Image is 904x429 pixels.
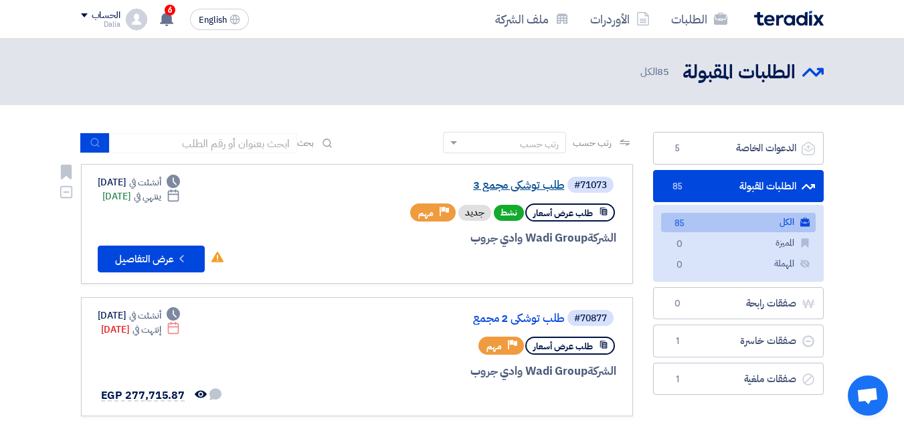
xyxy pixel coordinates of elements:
button: عرض التفاصيل [98,246,205,272]
div: #70877 [574,314,607,323]
a: المهملة [661,254,816,274]
button: English [190,9,249,30]
span: 6 [165,5,175,15]
div: [DATE] [101,323,181,337]
img: Teradix logo [754,11,824,26]
div: الحساب [92,10,120,21]
span: أنشئت في [129,309,161,323]
a: ملف الشركة [484,3,579,35]
a: صفقات رابحة0 [653,287,824,320]
span: مهم [486,340,502,353]
span: بحث [297,136,314,150]
div: Wadi Group وادي جروب [294,230,616,247]
div: [DATE] [98,175,181,189]
span: English [199,15,227,25]
span: ينتهي في [134,189,161,203]
div: [DATE] [98,309,181,323]
a: صفقات ملغية1 [653,363,824,396]
span: 85 [657,64,669,79]
a: المميزة [661,234,816,253]
span: 5 [670,142,686,155]
a: الأوردرات [579,3,660,35]
a: الدعوات الخاصة5 [653,132,824,165]
span: 1 [670,335,686,348]
span: 0 [672,238,688,252]
span: 85 [670,180,686,193]
a: صفقات خاسرة1 [653,325,824,357]
span: رتب حسب [573,136,611,150]
a: الطلبات [660,3,738,35]
img: profile_test.png [126,9,147,30]
span: مهم [418,207,434,220]
span: 0 [672,258,688,272]
span: 0 [670,297,686,311]
a: طلب توشكي مجمع 3 [297,179,565,191]
a: Open chat [848,375,888,416]
div: جديد [458,205,491,221]
span: 85 [672,217,688,231]
span: EGP 277,715.87 [101,388,185,404]
div: رتب حسب [520,137,559,151]
input: ابحث بعنوان أو رقم الطلب [110,133,297,153]
span: أنشئت في [129,175,161,189]
h2: الطلبات المقبولة [683,60,796,86]
div: #71073 [574,181,607,190]
a: الطلبات المقبولة85 [653,170,824,203]
span: 1 [670,373,686,386]
span: الشركة [587,363,616,379]
a: الكل [661,213,816,232]
span: طلب عرض أسعار [533,340,593,353]
div: [DATE] [102,189,181,203]
a: طلب توشكي 2 مجمع [297,313,565,325]
span: نشط [494,205,524,221]
span: طلب عرض أسعار [533,207,593,220]
span: الشركة [587,230,616,246]
span: الكل [640,64,671,80]
div: Dalia [81,21,120,28]
div: Wadi Group وادي جروب [294,363,616,380]
span: إنتهت في [132,323,161,337]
